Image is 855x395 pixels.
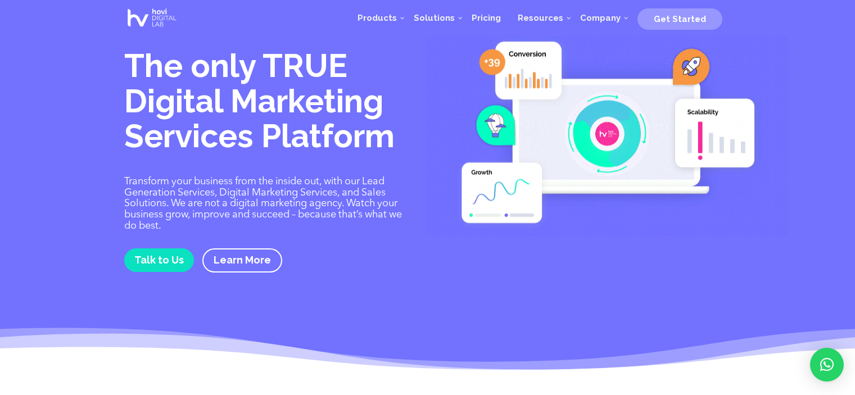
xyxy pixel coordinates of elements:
img: Digital Marketing Services [427,33,788,236]
a: Pricing [463,1,509,35]
a: Company [572,1,629,35]
a: Talk to Us [124,248,194,271]
span: Solutions [414,13,455,23]
h1: The only TRUE Digital Marketing Services Platform [124,48,411,160]
span: Company [580,13,621,23]
a: Resources [509,1,572,35]
a: Learn More [202,248,282,273]
span: Products [358,13,397,23]
p: Transform your business from the inside out, with our Lead Generation Services, Digital Marketing... [124,176,411,232]
span: Get Started [654,14,706,24]
span: Resources [518,13,563,23]
a: Get Started [637,10,722,26]
a: Solutions [405,1,463,35]
a: Products [349,1,405,35]
span: Pricing [472,13,501,23]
